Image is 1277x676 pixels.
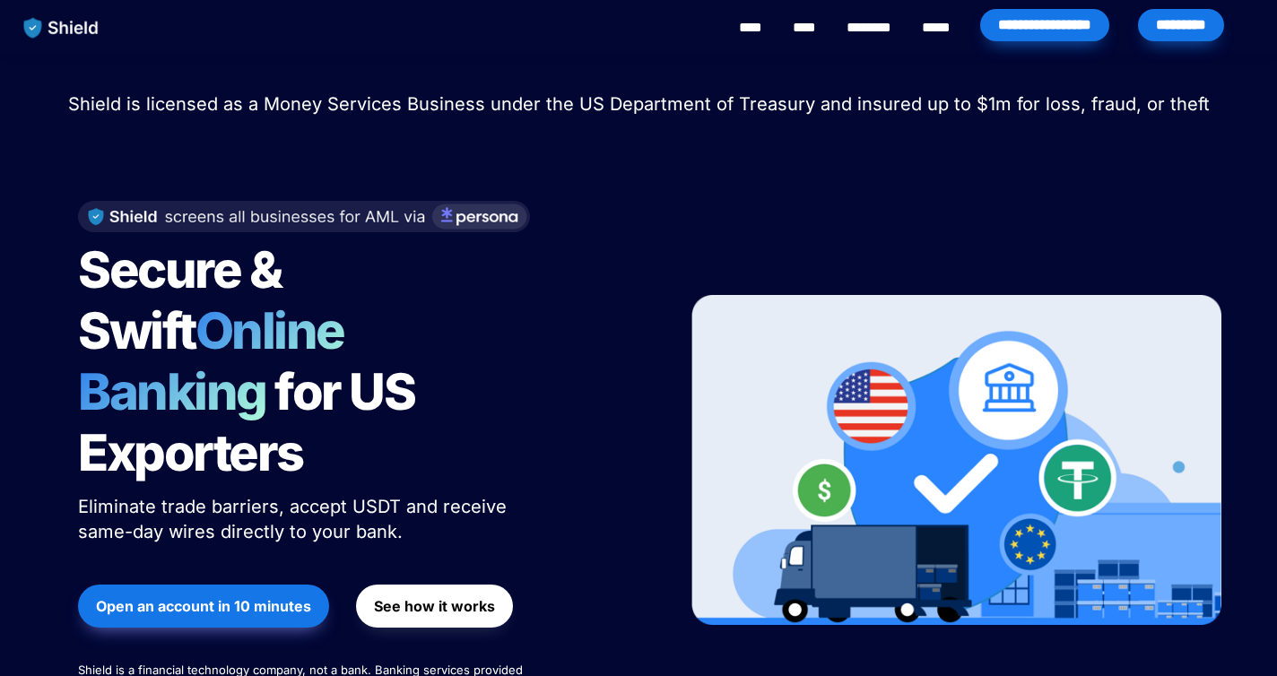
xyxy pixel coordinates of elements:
[78,496,512,542] span: Eliminate trade barriers, accept USDT and receive same-day wires directly to your bank.
[15,9,108,47] img: website logo
[356,576,513,637] a: See how it works
[68,93,1210,115] span: Shield is licensed as a Money Services Business under the US Department of Treasury and insured u...
[374,597,495,615] strong: See how it works
[78,585,329,628] button: Open an account in 10 minutes
[96,597,311,615] strong: Open an account in 10 minutes
[78,239,290,361] span: Secure & Swift
[78,361,423,483] span: for US Exporters
[78,576,329,637] a: Open an account in 10 minutes
[78,300,362,422] span: Online Banking
[356,585,513,628] button: See how it works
